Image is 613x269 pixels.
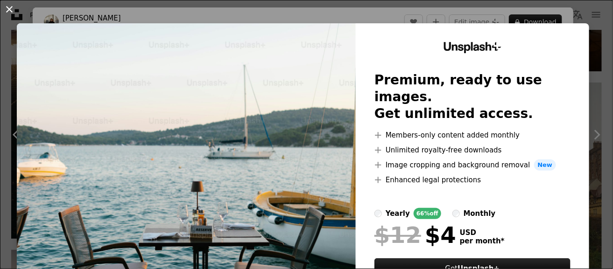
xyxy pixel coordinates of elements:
[374,223,456,247] div: $4
[374,159,571,171] li: Image cropping and background removal
[464,208,496,219] div: monthly
[452,210,460,217] input: monthly
[414,208,441,219] div: 66% off
[534,159,557,171] span: New
[374,223,421,247] span: $12
[374,174,571,186] li: Enhanced legal protections
[386,208,410,219] div: yearly
[460,228,505,237] span: USD
[460,237,505,245] span: per month *
[374,72,571,122] h2: Premium, ready to use images. Get unlimited access.
[374,210,382,217] input: yearly66%off
[374,145,571,156] li: Unlimited royalty-free downloads
[374,130,571,141] li: Members-only content added monthly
